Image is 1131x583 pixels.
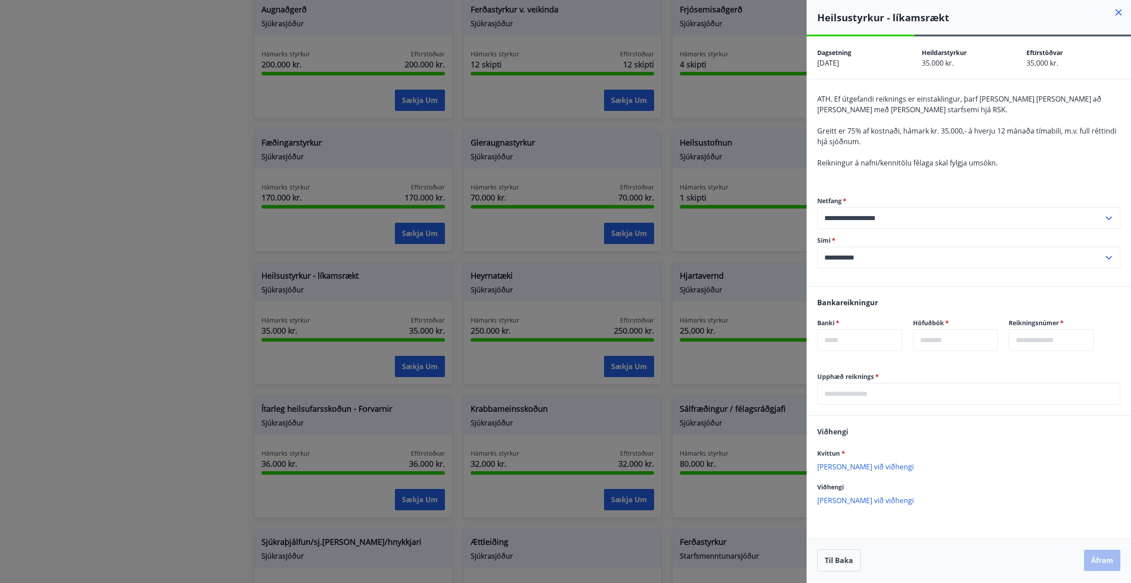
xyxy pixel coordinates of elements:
span: Reikningur á nafni/kennitölu félaga skal fylgja umsókn. [817,158,998,168]
label: Reikningsnúmer [1009,319,1094,327]
span: Kvittun [817,449,845,457]
label: Sími [817,236,1120,245]
h4: Heilsustyrkur - líkamsrækt [817,11,1131,24]
span: [DATE] [817,58,839,68]
span: Heildarstyrkur [922,48,967,57]
label: Netfang [817,197,1120,205]
label: Upphæð reiknings [817,372,1120,381]
div: Upphæð reiknings [817,383,1120,405]
label: Höfuðbók [913,319,998,327]
span: Eftirstöðvar [1026,48,1063,57]
span: Bankareikningur [817,298,878,307]
p: [PERSON_NAME] við viðhengi [817,496,1120,504]
span: 35.000 kr. [922,58,954,68]
span: Viðhengi [817,427,848,437]
p: [PERSON_NAME] við viðhengi [817,462,1120,471]
label: Banki [817,319,902,327]
span: Dagsetning [817,48,851,57]
span: ATH. Ef útgefandi reiknings er einstaklingur, þarf [PERSON_NAME] [PERSON_NAME] að [PERSON_NAME] m... [817,94,1101,114]
button: Til baka [817,549,861,571]
span: Viðhengi [817,483,844,491]
span: 35.000 kr. [1026,58,1058,68]
span: Greitt er 75% af kostnaði, hámark kr. 35.000,- á hverju 12 mánaða tímabili, m.v. full réttindi hj... [817,126,1116,146]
